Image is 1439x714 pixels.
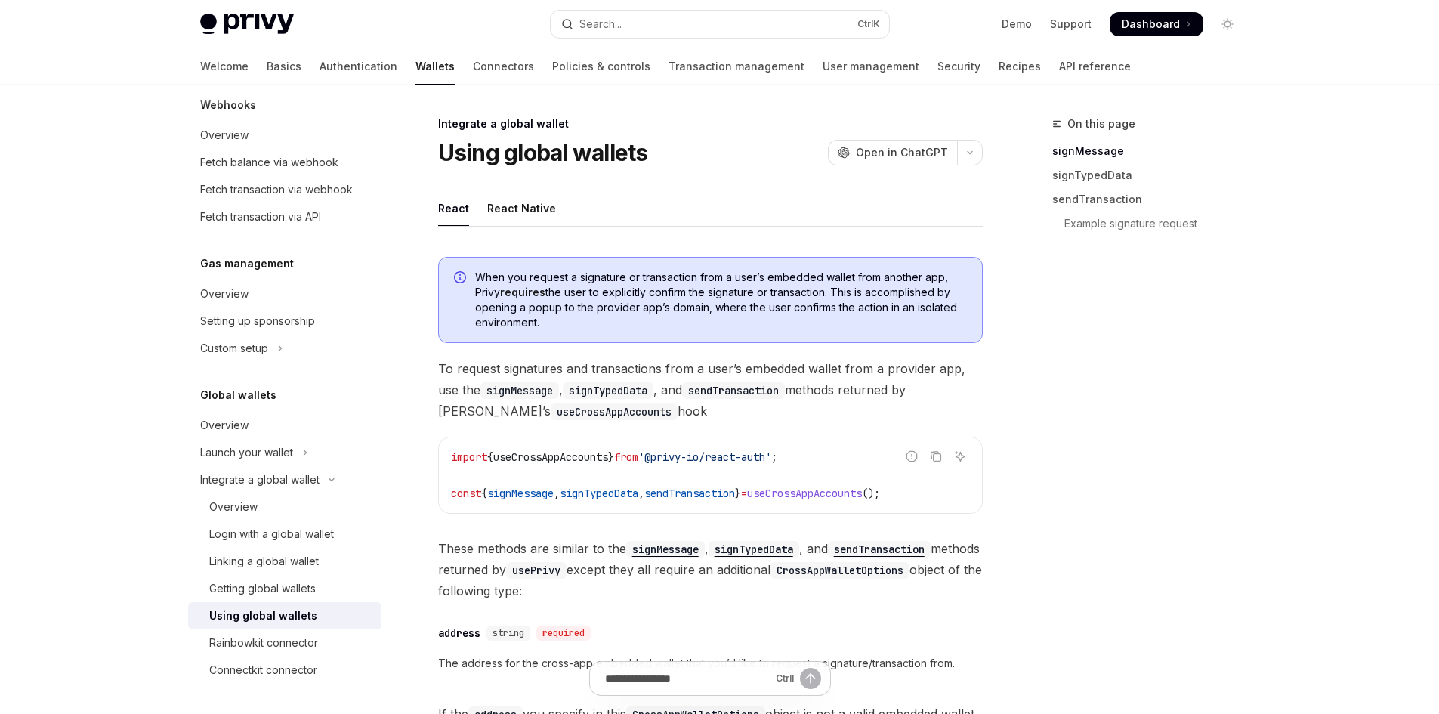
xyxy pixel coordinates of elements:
[200,285,249,303] div: Overview
[438,538,983,601] span: These methods are similar to the , , and methods returned by except they all require an additiona...
[551,403,678,420] code: useCrossAppAccounts
[451,450,487,464] span: import
[902,447,922,466] button: Report incorrect code
[614,450,638,464] span: from
[188,521,381,548] a: Login with a global wallet
[741,487,747,500] span: =
[475,270,967,330] span: When you request a signature or transaction from a user’s embedded wallet from another app, Privy...
[438,626,480,641] div: address
[188,602,381,629] a: Using global wallets
[563,382,653,399] code: signTypedData
[747,487,862,500] span: useCrossAppAccounts
[999,48,1041,85] a: Recipes
[1002,17,1032,32] a: Demo
[267,48,301,85] a: Basics
[828,140,957,165] button: Open in ChatGPT
[626,541,705,556] a: signMessage
[451,487,481,500] span: const
[188,466,381,493] button: Toggle Integrate a global wallet section
[1052,212,1252,236] a: Example signature request
[506,562,567,579] code: usePrivy
[200,126,249,144] div: Overview
[200,386,276,404] h5: Global wallets
[771,450,777,464] span: ;
[1050,17,1092,32] a: Support
[209,634,318,652] div: Rainbowkit connector
[188,493,381,521] a: Overview
[1059,48,1131,85] a: API reference
[438,190,469,226] div: React
[857,18,880,30] span: Ctrl K
[481,487,487,500] span: {
[200,416,249,434] div: Overview
[487,190,556,226] div: React Native
[473,48,534,85] a: Connectors
[200,48,249,85] a: Welcome
[552,48,650,85] a: Policies & controls
[862,487,880,500] span: ();
[770,562,909,579] code: CrossAppWalletOptions
[200,208,321,226] div: Fetch transaction via API
[188,280,381,308] a: Overview
[188,629,381,657] a: Rainbowkit connector
[320,48,397,85] a: Authentication
[1110,12,1203,36] a: Dashboard
[200,14,294,35] img: light logo
[536,626,591,641] div: required
[828,541,931,558] code: sendTransaction
[188,149,381,176] a: Fetch balance via webhook
[438,358,983,422] span: To request signatures and transactions from a user’s embedded wallet from a provider app, use the...
[644,487,735,500] span: sendTransaction
[500,286,545,298] strong: requires
[1215,12,1240,36] button: Toggle dark mode
[487,487,554,500] span: signMessage
[1052,187,1252,212] a: sendTransaction
[554,487,560,500] span: ,
[669,48,804,85] a: Transaction management
[1052,163,1252,187] a: signTypedData
[1067,115,1135,133] span: On this page
[487,450,493,464] span: {
[454,271,469,286] svg: Info
[188,657,381,684] a: Connectkit connector
[188,548,381,575] a: Linking a global wallet
[209,580,316,598] div: Getting global wallets
[200,255,294,273] h5: Gas management
[209,552,319,570] div: Linking a global wallet
[188,203,381,230] a: Fetch transaction via API
[493,627,524,639] span: string
[735,487,741,500] span: }
[493,450,608,464] span: useCrossAppAccounts
[200,153,338,172] div: Fetch balance via webhook
[415,48,455,85] a: Wallets
[438,116,983,131] div: Integrate a global wallet
[937,48,980,85] a: Security
[856,145,948,160] span: Open in ChatGPT
[438,139,648,166] h1: Using global wallets
[626,541,705,558] code: signMessage
[926,447,946,466] button: Copy the contents from the code block
[560,487,638,500] span: signTypedData
[188,335,381,362] button: Toggle Custom setup section
[682,382,785,399] code: sendTransaction
[200,181,353,199] div: Fetch transaction via webhook
[1122,17,1180,32] span: Dashboard
[188,176,381,203] a: Fetch transaction via webhook
[709,541,799,558] code: signTypedData
[200,444,293,462] div: Launch your wallet
[579,15,622,33] div: Search...
[438,654,983,672] span: The address for the cross-app embedded wallet that you’d like to request a signature/transaction ...
[800,668,821,689] button: Send message
[200,312,315,330] div: Setting up sponsorship
[188,122,381,149] a: Overview
[188,575,381,602] a: Getting global wallets
[200,471,320,489] div: Integrate a global wallet
[709,541,799,556] a: signTypedData
[209,661,317,679] div: Connectkit connector
[188,308,381,335] a: Setting up sponsorship
[828,541,931,556] a: sendTransaction
[188,439,381,466] button: Toggle Launch your wallet section
[605,662,770,695] input: Ask a question...
[638,487,644,500] span: ,
[950,447,970,466] button: Ask AI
